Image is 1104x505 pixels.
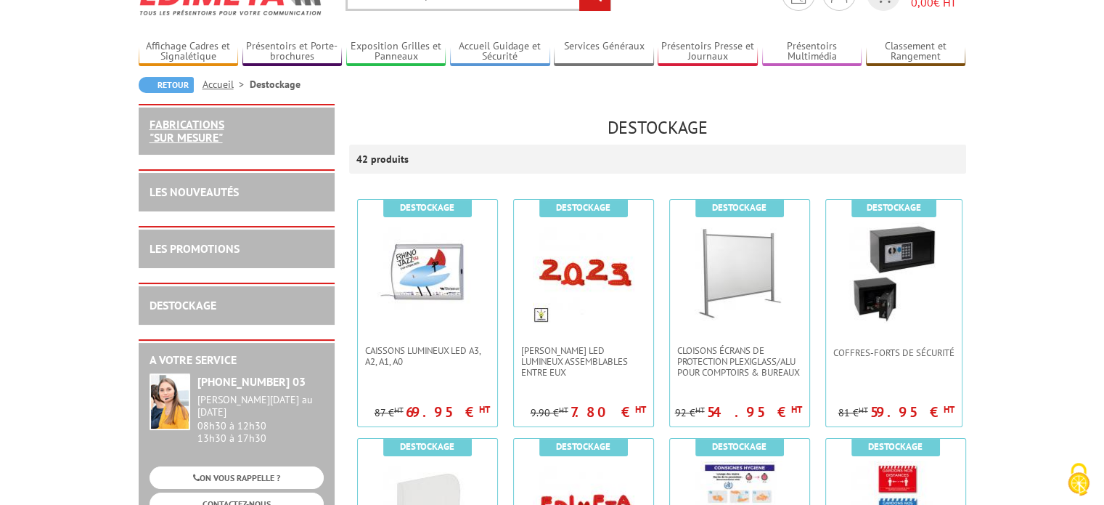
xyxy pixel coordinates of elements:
[139,77,194,93] a: Retour
[1060,461,1097,498] img: Cookies (fenêtre modale)
[356,145,411,174] p: 42 produits
[150,298,216,312] a: DESTOCKAGE
[394,405,404,415] sup: HT
[866,40,966,64] a: Classement et Rangement
[712,440,766,453] b: Destockage
[377,222,478,323] img: Caissons lumineux LED A3, A2, A1, A0
[400,440,454,453] b: Destockage
[675,408,705,419] p: 92 €
[514,345,653,378] a: [PERSON_NAME] LED lumineux assemblables entre eux
[375,408,404,419] p: 87 €
[870,408,954,416] p: 59.95 €
[695,405,705,415] sup: HT
[559,405,568,415] sup: HT
[479,403,490,416] sup: HT
[203,78,250,91] a: Accueil
[521,345,646,378] span: [PERSON_NAME] LED lumineux assemblables entre eux
[944,403,954,416] sup: HT
[531,408,568,419] p: 9.90 €
[406,408,490,416] p: 69.95 €
[556,201,610,214] b: Destockage
[838,408,868,419] p: 81 €
[450,40,550,64] a: Accueil Guidage et Sécurité
[197,374,306,389] strong: [PHONE_NUMBER] 03
[139,40,239,64] a: Affichage Cadres et Signalétique
[400,201,454,214] b: Destockage
[843,222,944,323] img: Coffres-forts de sécurité
[150,373,190,430] img: widget-service.jpg
[197,394,324,419] div: [PERSON_NAME][DATE] au [DATE]
[150,185,239,199] a: LES NOUVEAUTÉS
[859,405,868,415] sup: HT
[358,345,497,367] a: Caissons lumineux LED A3, A2, A1, A0
[150,241,240,256] a: LES PROMOTIONS
[608,116,708,139] span: Destockage
[712,201,766,214] b: Destockage
[533,222,634,323] img: Chiffres LED lumineux assemblables entre eux
[689,222,790,323] img: Cloisons Écrans de protection Plexiglass/Alu pour comptoirs & Bureaux
[150,466,324,489] a: ON VOUS RAPPELLE ?
[1053,456,1104,505] button: Cookies (fenêtre modale)
[365,345,490,367] span: Caissons lumineux LED A3, A2, A1, A0
[571,408,646,416] p: 7.80 €
[670,345,809,378] a: Cloisons Écrans de protection Plexiglass/Alu pour comptoirs & Bureaux
[791,403,802,416] sup: HT
[833,347,954,358] span: Coffres-forts de sécurité
[677,345,802,378] span: Cloisons Écrans de protection Plexiglass/Alu pour comptoirs & Bureaux
[242,40,343,64] a: Présentoirs et Porte-brochures
[868,440,923,453] b: Destockage
[250,77,300,92] li: Destockage
[556,440,610,453] b: Destockage
[197,394,324,444] div: 08h30 à 12h30 13h30 à 17h30
[346,40,446,64] a: Exposition Grilles et Panneaux
[826,347,962,358] a: Coffres-forts de sécurité
[707,408,802,416] p: 54.95 €
[554,40,654,64] a: Services Généraux
[867,201,921,214] b: Destockage
[762,40,862,64] a: Présentoirs Multimédia
[635,403,646,416] sup: HT
[658,40,758,64] a: Présentoirs Presse et Journaux
[150,117,224,145] a: FABRICATIONS"Sur Mesure"
[150,354,324,367] h2: A votre service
